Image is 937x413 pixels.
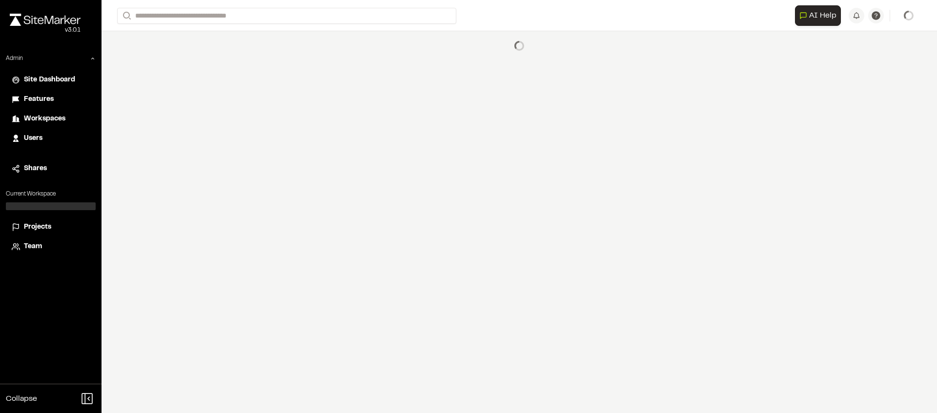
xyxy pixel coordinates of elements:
[10,14,81,26] img: rebrand.png
[24,94,54,105] span: Features
[12,94,90,105] a: Features
[795,5,845,26] div: Open AI Assistant
[24,133,42,144] span: Users
[24,222,51,233] span: Projects
[6,190,96,198] p: Current Workspace
[12,222,90,233] a: Projects
[6,393,37,405] span: Collapse
[117,8,135,24] button: Search
[12,75,90,85] a: Site Dashboard
[10,26,81,35] div: Oh geez...please don't...
[6,54,23,63] p: Admin
[24,114,65,124] span: Workspaces
[12,241,90,252] a: Team
[24,241,42,252] span: Team
[795,5,841,26] button: Open AI Assistant
[12,163,90,174] a: Shares
[12,133,90,144] a: Users
[12,114,90,124] a: Workspaces
[809,10,836,21] span: AI Help
[24,163,47,174] span: Shares
[24,75,75,85] span: Site Dashboard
